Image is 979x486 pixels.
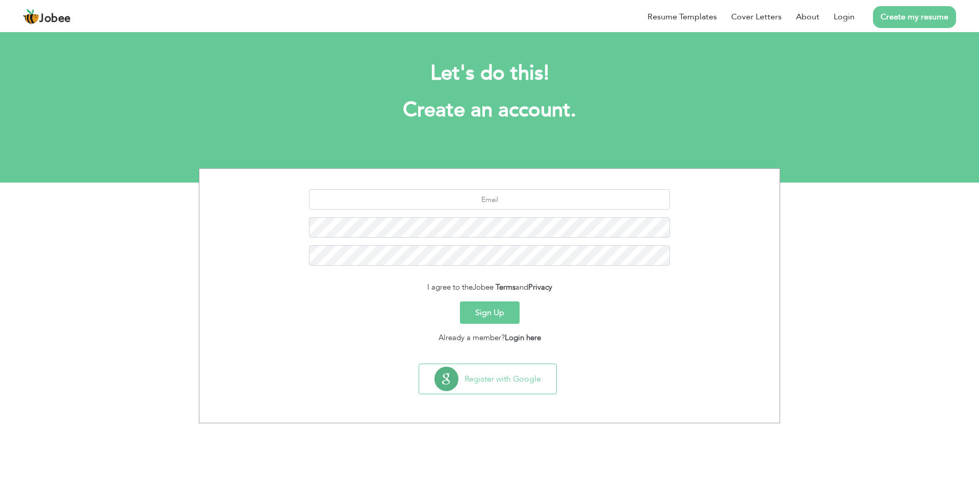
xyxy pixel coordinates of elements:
[873,6,956,28] a: Create my resume
[648,11,717,23] a: Resume Templates
[309,189,671,210] input: Email
[731,11,782,23] a: Cover Letters
[419,364,556,394] button: Register with Google
[796,11,819,23] a: About
[505,332,541,343] a: Login here
[473,282,494,292] span: Jobee
[460,301,520,324] button: Sign Up
[214,60,765,87] h2: Let's do this!
[23,9,39,25] img: jobee.io
[207,282,772,293] div: I agree to the and
[23,9,71,25] a: Jobee
[528,282,552,292] a: Privacy
[207,332,772,344] div: Already a member?
[214,97,765,123] h1: Create an account.
[39,13,71,24] span: Jobee
[834,11,855,23] a: Login
[496,282,516,292] a: Terms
